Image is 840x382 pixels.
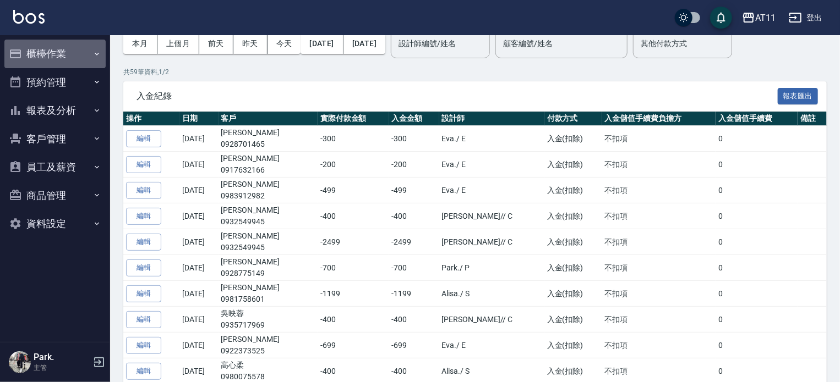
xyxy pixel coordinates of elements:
[318,126,389,152] td: -300
[602,255,716,281] td: 不扣項
[219,112,318,126] th: 客戶
[4,125,106,153] button: 客戶管理
[544,307,602,333] td: 入金(扣除)
[221,268,315,279] p: 0928775149
[4,209,106,238] button: 資料設定
[439,126,544,152] td: Eva. / E
[199,34,233,54] button: 前天
[544,152,602,178] td: 入金(扣除)
[4,181,106,210] button: 商品管理
[602,229,716,255] td: 不扣項
[602,126,716,152] td: 不扣項
[602,203,716,229] td: 不扣項
[544,112,602,126] th: 付款方式
[126,182,161,199] button: 編輯
[389,307,439,333] td: -400
[318,178,389,203] td: -499
[602,152,716,178] td: 不扣項
[179,307,218,333] td: [DATE]
[219,203,318,229] td: [PERSON_NAME]
[439,281,544,307] td: Alisa. / S
[126,156,161,173] button: 編輯
[126,208,161,225] button: 編輯
[4,153,106,181] button: 員工及薪資
[219,152,318,178] td: [PERSON_NAME]
[710,7,732,29] button: save
[221,319,315,331] p: 0935717969
[798,112,827,126] th: 備註
[716,333,798,358] td: 0
[318,307,389,333] td: -400
[602,112,716,126] th: 入金儲值手續費負擔方
[219,178,318,203] td: [PERSON_NAME]
[34,352,90,363] h5: Park.
[123,112,179,126] th: 操作
[544,229,602,255] td: 入金(扣除)
[221,345,315,357] p: 0922373525
[318,152,389,178] td: -200
[219,333,318,358] td: [PERSON_NAME]
[301,34,343,54] button: [DATE]
[716,112,798,126] th: 入金儲值手續費
[602,178,716,203] td: 不扣項
[219,307,318,333] td: 吳映蓉
[219,229,318,255] td: [PERSON_NAME]
[4,96,106,125] button: 報表及分析
[716,203,798,229] td: 0
[439,229,544,255] td: [PERSON_NAME]/ / C
[544,255,602,281] td: 入金(扣除)
[179,281,218,307] td: [DATE]
[389,229,439,255] td: -2499
[126,234,161,251] button: 編輯
[126,130,161,147] button: 編輯
[544,281,602,307] td: 入金(扣除)
[123,34,157,54] button: 本月
[389,112,439,126] th: 入金金額
[221,190,315,202] p: 0983912982
[179,126,218,152] td: [DATE]
[221,139,315,150] p: 0928701465
[123,67,827,77] p: 共 59 筆資料, 1 / 2
[544,333,602,358] td: 入金(扣除)
[318,229,389,255] td: -2499
[389,255,439,281] td: -700
[778,88,819,105] button: 報表匯出
[784,8,827,28] button: 登出
[343,34,385,54] button: [DATE]
[738,7,780,29] button: AT11
[439,255,544,281] td: Park. / P
[439,178,544,203] td: Eva. / E
[439,307,544,333] td: [PERSON_NAME]/ / C
[602,333,716,358] td: 不扣項
[179,178,218,203] td: [DATE]
[389,126,439,152] td: -300
[544,126,602,152] td: 入金(扣除)
[179,229,218,255] td: [DATE]
[716,126,798,152] td: 0
[4,40,106,68] button: 櫃檯作業
[4,68,106,97] button: 預約管理
[219,255,318,281] td: [PERSON_NAME]
[221,164,315,176] p: 0917632166
[268,34,301,54] button: 今天
[439,112,544,126] th: 設計師
[34,363,90,373] p: 主管
[179,255,218,281] td: [DATE]
[126,363,161,380] button: 編輯
[544,203,602,229] td: 入金(扣除)
[602,307,716,333] td: 不扣項
[221,216,315,228] p: 0932549945
[13,10,45,24] img: Logo
[389,333,439,358] td: -699
[221,294,315,305] p: 0981758601
[318,203,389,229] td: -400
[9,351,31,373] img: Person
[439,152,544,178] td: Eva. / E
[389,203,439,229] td: -400
[716,178,798,203] td: 0
[716,229,798,255] td: 0
[126,337,161,354] button: 編輯
[157,34,199,54] button: 上個月
[221,242,315,253] p: 0932549945
[179,112,218,126] th: 日期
